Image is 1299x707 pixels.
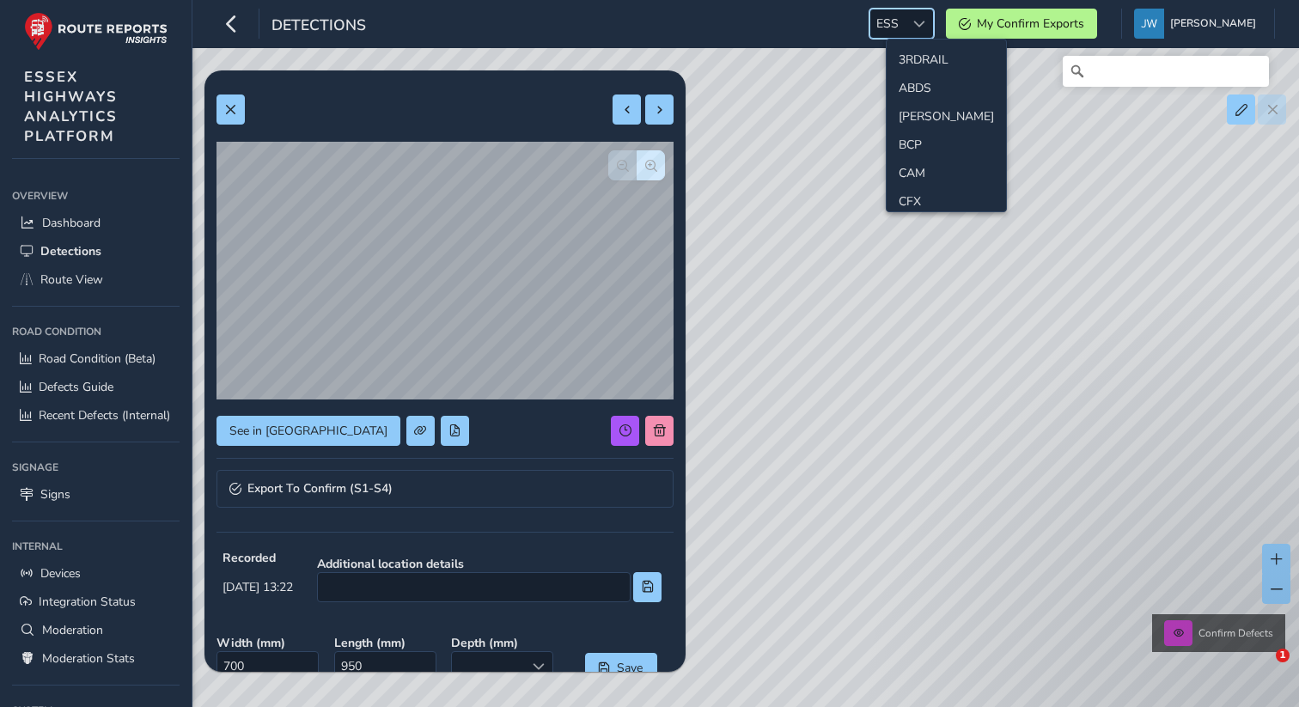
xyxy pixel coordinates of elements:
[887,46,1006,74] li: 3RDRAIL
[887,187,1006,216] li: CFX
[887,102,1006,131] li: ANDY
[12,401,180,430] a: Recent Defects (Internal)
[12,373,180,401] a: Defects Guide
[317,556,662,572] strong: Additional location details
[216,470,674,508] a: Expand
[39,379,113,395] span: Defects Guide
[887,74,1006,102] li: ABDS
[229,423,387,439] span: See in [GEOGRAPHIC_DATA]
[39,594,136,610] span: Integration Status
[887,159,1006,187] li: CAM
[39,350,156,367] span: Road Condition (Beta)
[451,635,557,651] strong: Depth ( mm )
[334,635,440,651] strong: Length ( mm )
[24,67,118,146] span: ESSEX HIGHWAYS ANALYTICS PLATFORM
[12,265,180,294] a: Route View
[247,483,393,495] span: Export To Confirm (S1-S4)
[946,9,1097,39] button: My Confirm Exports
[12,344,180,373] a: Road Condition (Beta)
[12,454,180,480] div: Signage
[887,131,1006,159] li: BCP
[40,243,101,259] span: Detections
[585,653,657,683] button: Save
[12,480,180,509] a: Signs
[12,237,180,265] a: Detections
[42,215,101,231] span: Dashboard
[271,15,366,39] span: Detections
[1241,649,1282,690] iframe: Intercom live chat
[12,319,180,344] div: Road Condition
[40,565,81,582] span: Devices
[977,15,1084,32] span: My Confirm Exports
[1134,9,1164,39] img: diamond-layout
[12,588,180,616] a: Integration Status
[223,579,293,595] span: [DATE] 13:22
[42,650,135,667] span: Moderation Stats
[616,660,644,676] span: Save
[1276,649,1290,662] span: 1
[42,622,103,638] span: Moderation
[12,533,180,559] div: Internal
[39,407,170,424] span: Recent Defects (Internal)
[1063,56,1269,87] input: Search
[12,616,180,644] a: Moderation
[1134,9,1262,39] button: [PERSON_NAME]
[216,416,400,446] button: See in Route View
[12,559,180,588] a: Devices
[40,271,103,288] span: Route View
[223,550,293,566] strong: Recorded
[12,183,180,209] div: Overview
[24,12,168,51] img: rr logo
[12,644,180,673] a: Moderation Stats
[1198,626,1273,640] span: Confirm Defects
[1170,9,1256,39] span: [PERSON_NAME]
[12,209,180,237] a: Dashboard
[216,635,322,651] strong: Width ( mm )
[870,9,905,38] span: ESS
[40,486,70,503] span: Signs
